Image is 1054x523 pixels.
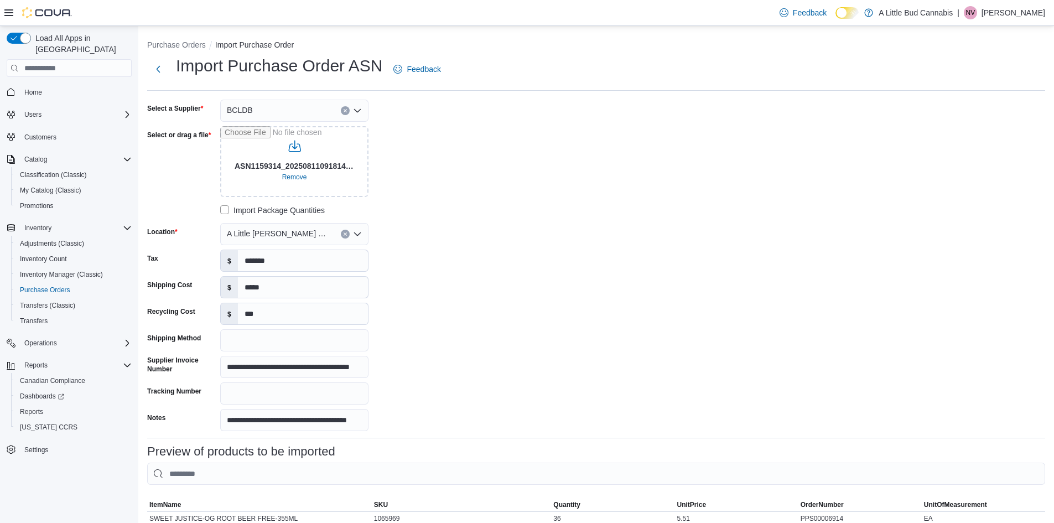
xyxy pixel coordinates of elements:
label: Supplier Invoice Number [147,356,216,374]
a: Settings [20,443,53,457]
span: Home [24,88,42,97]
button: Reports [20,359,52,372]
button: Purchase Orders [11,282,136,298]
span: A Little [PERSON_NAME] Rock [227,227,330,240]
button: Import Purchase Order [215,40,294,49]
span: Customers [20,130,132,144]
button: OrderNumber [798,498,922,511]
span: UnitPrice [677,500,707,509]
label: $ [221,277,238,298]
p: [PERSON_NAME] [982,6,1045,19]
span: Transfers (Classic) [20,301,75,310]
span: Reports [15,405,132,418]
button: Catalog [2,152,136,167]
button: Clear input [341,230,350,239]
a: Transfers [15,314,52,328]
a: Home [20,86,46,99]
span: Feedback [407,64,440,75]
input: Dark Mode [835,7,859,19]
a: Customers [20,131,61,144]
label: $ [221,303,238,324]
span: Dashboards [20,392,64,401]
nav: An example of EuiBreadcrumbs [147,39,1045,53]
span: Users [24,110,41,119]
span: OrderNumber [801,500,844,509]
span: SKU [374,500,388,509]
label: $ [221,250,238,271]
a: My Catalog (Classic) [15,184,86,197]
span: Inventory Manager (Classic) [20,270,103,279]
label: Shipping Method [147,334,201,343]
span: Promotions [15,199,132,213]
button: Users [20,108,46,121]
label: Recycling Cost [147,307,195,316]
button: Operations [2,335,136,351]
label: Tracking Number [147,387,201,396]
button: Quantity [551,498,674,511]
span: Washington CCRS [15,421,132,434]
button: Inventory Count [11,251,136,267]
span: Inventory [24,224,51,232]
button: [US_STATE] CCRS [11,420,136,435]
button: UnitPrice [675,498,798,511]
span: Load All Apps in [GEOGRAPHIC_DATA] [31,33,132,55]
span: Reports [20,359,132,372]
a: Dashboards [15,390,69,403]
span: Adjustments (Classic) [15,237,132,250]
nav: Complex example [7,79,132,486]
span: Purchase Orders [20,286,70,294]
p: A Little Bud Cannabis [879,6,953,19]
span: Purchase Orders [15,283,132,297]
span: Transfers (Classic) [15,299,132,312]
span: UnitOfMeasurement [924,500,987,509]
a: Reports [15,405,48,418]
span: My Catalog (Classic) [20,186,81,195]
button: Reports [2,358,136,373]
span: Adjustments (Classic) [20,239,84,248]
button: Customers [2,129,136,145]
span: Remove [282,173,307,182]
button: Inventory [2,220,136,236]
button: Open list of options [353,106,362,115]
button: Clear selected files [278,170,311,184]
label: Location [147,227,178,236]
a: Inventory Count [15,252,71,266]
span: BCLDB [227,103,253,117]
span: Inventory Count [15,252,132,266]
span: Classification (Classic) [15,168,132,182]
button: Users [2,107,136,122]
span: Transfers [20,317,48,325]
a: Feedback [389,58,445,80]
button: UnitOfMeasurement [922,498,1045,511]
span: Catalog [20,153,132,166]
input: Use aria labels when no actual label is in use [220,126,368,197]
a: Promotions [15,199,58,213]
button: Canadian Compliance [11,373,136,389]
span: Canadian Compliance [20,376,85,385]
button: Transfers [11,313,136,329]
a: Classification (Classic) [15,168,91,182]
h3: Preview of products to be imported [147,445,335,458]
button: Clear input [341,106,350,115]
button: My Catalog (Classic) [11,183,136,198]
span: [US_STATE] CCRS [20,423,77,432]
a: Dashboards [11,389,136,404]
span: Inventory Count [20,255,67,263]
span: Customers [24,133,56,142]
span: Dashboards [15,390,132,403]
span: Operations [24,339,57,348]
button: Operations [20,336,61,350]
span: Settings [20,443,132,457]
button: Transfers (Classic) [11,298,136,313]
button: Reports [11,404,136,420]
span: Promotions [20,201,54,210]
span: Reports [20,407,43,416]
span: My Catalog (Classic) [15,184,132,197]
span: Quantity [553,500,580,509]
span: NV [966,6,975,19]
span: Operations [20,336,132,350]
a: Transfers (Classic) [15,299,80,312]
img: Cova [22,7,72,18]
label: Import Package Quantities [220,204,325,217]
